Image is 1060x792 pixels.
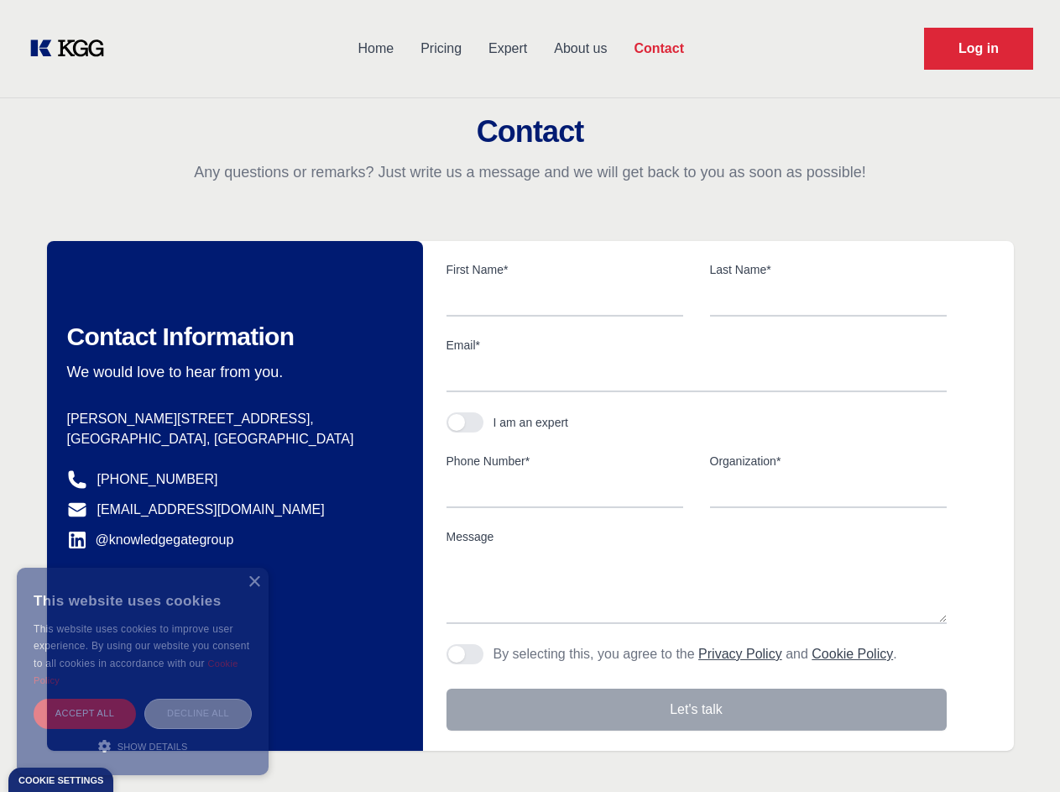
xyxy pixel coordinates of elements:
[540,27,620,71] a: About us
[620,27,697,71] a: Contact
[34,737,252,754] div: Show details
[446,528,947,545] label: Message
[698,647,782,661] a: Privacy Policy
[812,647,893,661] a: Cookie Policy
[475,27,540,71] a: Expert
[976,711,1060,792] iframe: Chat Widget
[446,453,683,469] label: Phone Number*
[97,500,325,520] a: [EMAIL_ADDRESS][DOMAIN_NAME]
[34,699,136,728] div: Accept all
[67,409,396,429] p: [PERSON_NAME][STREET_ADDRESS],
[144,699,252,728] div: Decline all
[407,27,475,71] a: Pricing
[924,28,1033,70] a: Request Demo
[67,429,396,449] p: [GEOGRAPHIC_DATA], [GEOGRAPHIC_DATA]
[34,623,249,669] span: This website uses cookies to improve user experience. By using our website you consent to all coo...
[20,115,1040,149] h2: Contact
[493,414,569,431] div: I am an expert
[97,469,218,490] a: [PHONE_NUMBER]
[27,35,117,62] a: KOL Knowledge Platform: Talk to Key External Experts (KEE)
[34,580,252,621] div: This website uses cookies
[446,261,683,278] label: First Name*
[34,658,238,685] a: Cookie Policy
[117,742,188,752] span: Show details
[446,689,947,731] button: Let's talk
[446,337,947,354] label: Email*
[344,27,407,71] a: Home
[67,530,234,550] a: @knowledgegategroup
[20,162,1040,182] p: Any questions or remarks? Just write us a message and we will get back to you as soon as possible!
[18,776,103,785] div: Cookie settings
[710,261,947,278] label: Last Name*
[248,576,260,589] div: Close
[67,362,396,382] p: We would love to hear from you.
[493,644,897,664] p: By selecting this, you agree to the and .
[67,322,396,352] h2: Contact Information
[710,453,947,469] label: Organization*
